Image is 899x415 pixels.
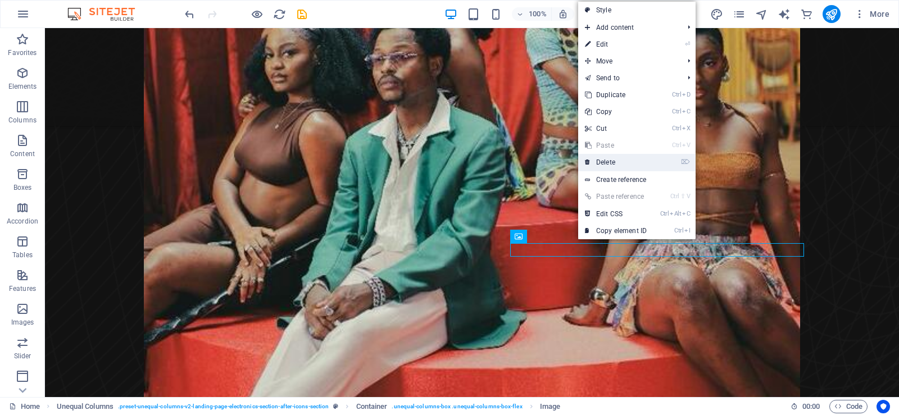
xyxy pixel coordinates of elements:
[578,53,679,70] span: Move
[7,217,38,226] p: Accordion
[10,149,35,158] p: Content
[684,227,690,234] i: I
[392,400,522,413] span: . unequal-columns-box .unequal-columns-box-flex
[11,318,34,327] p: Images
[578,222,653,239] a: CtrlICopy element ID
[829,400,868,413] button: Code
[295,7,308,21] button: save
[65,7,149,21] img: Editor Logo
[540,400,560,413] span: Click to select. Double-click to edit
[296,8,308,21] i: Save (Ctrl+S)
[578,120,653,137] a: CtrlXCut
[9,400,40,413] a: Click to cancel selection. Double-click to open Pages
[578,154,653,171] a: ⌦Delete
[682,108,690,115] i: C
[578,19,679,36] span: Add content
[755,8,768,21] i: Navigator
[778,7,791,21] button: text_generator
[578,103,653,120] a: CtrlCCopy
[674,227,683,234] i: Ctrl
[755,7,769,21] button: navigator
[672,108,681,115] i: Ctrl
[57,400,561,413] nav: breadcrumb
[8,48,37,57] p: Favorites
[9,284,36,293] p: Features
[682,142,690,149] i: V
[685,40,690,48] i: ⏎
[710,7,724,21] button: design
[14,352,31,361] p: Slider
[802,400,820,413] span: 00 00
[578,2,696,19] a: Style
[672,91,681,98] i: Ctrl
[578,86,653,103] a: CtrlDDuplicate
[877,400,890,413] button: Usercentrics
[810,402,812,411] span: :
[578,36,653,53] a: ⏎Edit
[356,400,388,413] span: Click to select. Double-click to edit
[13,183,32,192] p: Boxes
[670,210,681,217] i: Alt
[854,8,889,20] span: More
[834,400,862,413] span: Code
[800,8,813,21] i: Commerce
[273,7,286,21] button: reload
[578,137,653,154] a: CtrlVPaste
[512,7,552,21] button: 100%
[8,116,37,125] p: Columns
[825,8,838,21] i: Publish
[823,5,841,23] button: publish
[273,8,286,21] i: Reload page
[778,8,791,21] i: AI Writer
[578,188,653,205] a: Ctrl⇧VPaste reference
[670,193,679,200] i: Ctrl
[578,206,653,222] a: CtrlAltCEdit CSS
[8,82,37,91] p: Elements
[682,125,690,132] i: X
[578,70,679,86] a: Send to
[12,250,33,259] p: Tables
[57,400,113,413] span: Click to select. Double-click to edit
[710,8,723,21] i: Design (Ctrl+Alt+Y)
[672,125,681,132] i: Ctrl
[183,7,196,21] button: undo
[733,7,746,21] button: pages
[680,193,685,200] i: ⇧
[333,403,338,409] i: This element is a customizable preset
[681,158,690,166] i: ⌦
[558,9,568,19] i: On resize automatically adjust zoom level to fit chosen device.
[672,142,681,149] i: Ctrl
[183,8,196,21] i: Undo: Change image (Ctrl+Z)
[682,210,690,217] i: C
[529,7,547,21] h6: 100%
[733,8,746,21] i: Pages (Ctrl+Alt+S)
[850,5,894,23] button: More
[578,171,696,188] a: Create reference
[660,210,669,217] i: Ctrl
[800,7,814,21] button: commerce
[682,91,690,98] i: D
[118,400,329,413] span: . preset-unequal-columns-v2-landing-page-electronics-section-after-icons-section
[687,193,690,200] i: V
